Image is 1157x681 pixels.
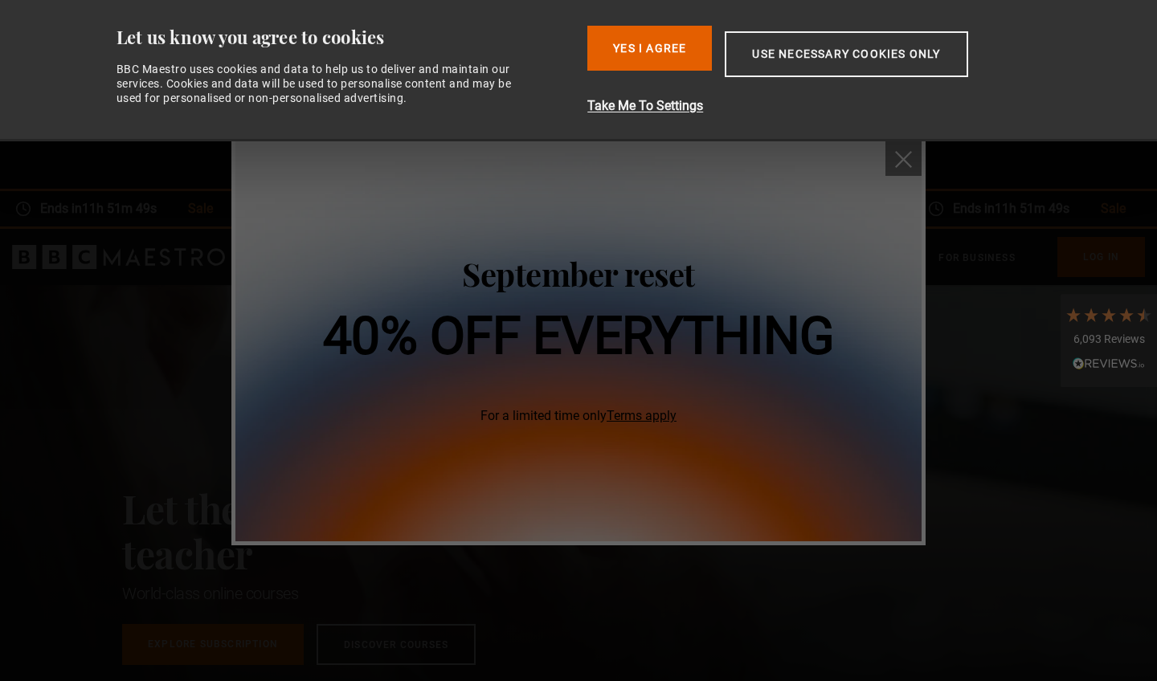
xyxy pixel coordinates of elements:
[235,140,922,541] img: 40% off everything
[587,96,1053,116] button: Take Me To Settings
[1073,357,1145,369] img: REVIEWS.io
[117,62,529,106] div: BBC Maestro uses cookies and data to help us to deliver and maintain our services. Cookies and da...
[1065,356,1153,375] div: Read All Reviews
[885,140,922,176] button: close
[1061,294,1157,387] div: 6,093 ReviewsRead All Reviews
[323,311,835,362] h1: 40% off everything
[725,31,967,77] button: Use necessary cookies only
[1065,306,1153,324] div: 4.7 Stars
[607,408,677,423] a: Terms apply
[117,26,575,49] div: Let us know you agree to cookies
[587,26,712,71] button: Yes I Agree
[1065,332,1153,348] div: 6,093 Reviews
[323,406,835,426] span: For a limited time only
[462,252,695,295] span: September reset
